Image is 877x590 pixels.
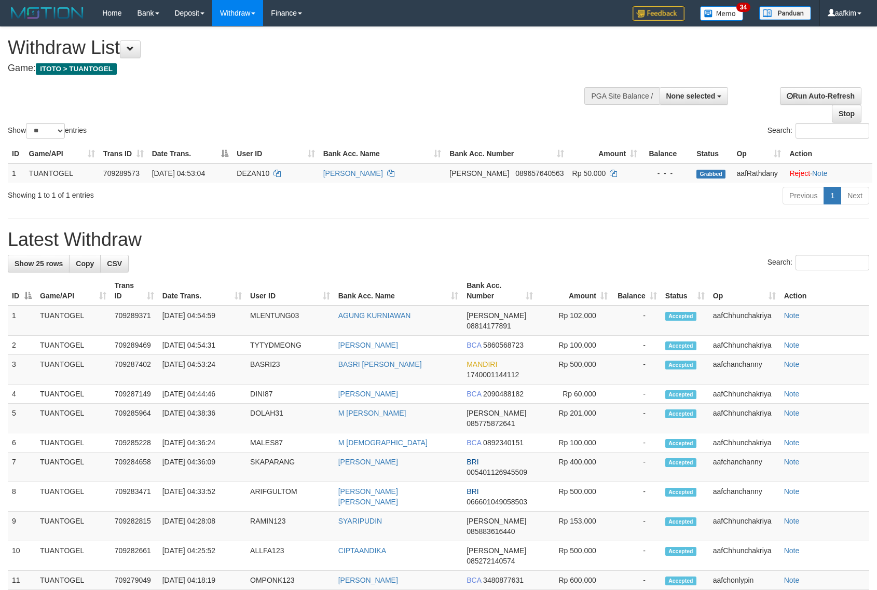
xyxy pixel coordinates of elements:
[612,433,661,452] td: -
[483,576,524,584] span: Copy 3480877631 to clipboard
[709,336,780,355] td: aafChhunchakriya
[462,276,537,306] th: Bank Acc. Number: activate to sort column ascending
[709,276,780,306] th: Op: activate to sort column ascending
[665,390,696,399] span: Accepted
[36,385,111,404] td: TUANTOGEL
[111,482,158,512] td: 709283471
[158,404,246,433] td: [DATE] 04:38:36
[107,259,122,268] span: CSV
[338,409,406,417] a: M [PERSON_NAME]
[612,404,661,433] td: -
[338,576,398,584] a: [PERSON_NAME]
[660,87,729,105] button: None selected
[246,306,334,336] td: MLENTUNG03
[537,355,612,385] td: Rp 500,000
[780,276,869,306] th: Action
[612,276,661,306] th: Balance: activate to sort column ascending
[8,336,36,355] td: 2
[323,169,383,177] a: [PERSON_NAME]
[8,163,25,183] td: 1
[158,306,246,336] td: [DATE] 04:54:59
[612,306,661,336] td: -
[709,306,780,336] td: aafChhunchakriya
[780,87,861,105] a: Run Auto-Refresh
[467,557,515,565] span: Copy 085272140574 to clipboard
[8,452,36,482] td: 7
[568,144,642,163] th: Amount: activate to sort column ascending
[759,6,811,20] img: panduan.png
[467,322,511,330] span: Copy 08814177891 to clipboard
[665,312,696,321] span: Accepted
[612,452,661,482] td: -
[784,438,800,447] a: Note
[158,276,246,306] th: Date Trans.: activate to sort column ascending
[8,37,574,58] h1: Withdraw List
[537,336,612,355] td: Rp 100,000
[158,482,246,512] td: [DATE] 04:33:52
[665,341,696,350] span: Accepted
[537,482,612,512] td: Rp 500,000
[784,409,800,417] a: Note
[246,571,334,590] td: OMPONK123
[612,385,661,404] td: -
[15,259,63,268] span: Show 25 rows
[449,169,509,177] span: [PERSON_NAME]
[111,452,158,482] td: 709284658
[483,438,524,447] span: Copy 0892340151 to clipboard
[158,512,246,541] td: [DATE] 04:28:08
[8,144,25,163] th: ID
[584,87,659,105] div: PGA Site Balance /
[36,355,111,385] td: TUANTOGEL
[111,404,158,433] td: 709285964
[736,3,750,12] span: 34
[467,409,526,417] span: [PERSON_NAME]
[785,144,872,163] th: Action
[537,571,612,590] td: Rp 600,000
[537,276,612,306] th: Amount: activate to sort column ascending
[633,6,684,21] img: Feedback.jpg
[36,336,111,355] td: TUANTOGEL
[467,517,526,525] span: [PERSON_NAME]
[666,92,716,100] span: None selected
[8,63,574,74] h4: Game:
[25,144,99,163] th: Game/API: activate to sort column ascending
[665,547,696,556] span: Accepted
[148,144,233,163] th: Date Trans.: activate to sort column descending
[784,311,800,320] a: Note
[158,452,246,482] td: [DATE] 04:36:09
[246,452,334,482] td: SKAPARANG
[338,390,398,398] a: [PERSON_NAME]
[832,105,861,122] a: Stop
[537,512,612,541] td: Rp 153,000
[709,404,780,433] td: aafChhunchakriya
[246,276,334,306] th: User ID: activate to sort column ascending
[8,123,87,139] label: Show entries
[158,571,246,590] td: [DATE] 04:18:19
[696,170,725,179] span: Grabbed
[783,187,824,204] a: Previous
[784,341,800,349] a: Note
[111,355,158,385] td: 709287402
[612,482,661,512] td: -
[8,385,36,404] td: 4
[158,541,246,571] td: [DATE] 04:25:52
[8,229,869,250] h1: Latest Withdraw
[8,433,36,452] td: 6
[483,390,524,398] span: Copy 2090488182 to clipboard
[641,144,692,163] th: Balance
[246,433,334,452] td: MALES87
[158,355,246,385] td: [DATE] 04:53:24
[246,482,334,512] td: ARIFGULTOM
[338,458,398,466] a: [PERSON_NAME]
[784,576,800,584] a: Note
[111,541,158,571] td: 709282661
[111,276,158,306] th: Trans ID: activate to sort column ascending
[36,452,111,482] td: TUANTOGEL
[99,144,148,163] th: Trans ID: activate to sort column ascending
[665,361,696,369] span: Accepted
[36,571,111,590] td: TUANTOGEL
[784,458,800,466] a: Note
[319,144,446,163] th: Bank Acc. Name: activate to sort column ascending
[784,546,800,555] a: Note
[709,452,780,482] td: aafchanchanny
